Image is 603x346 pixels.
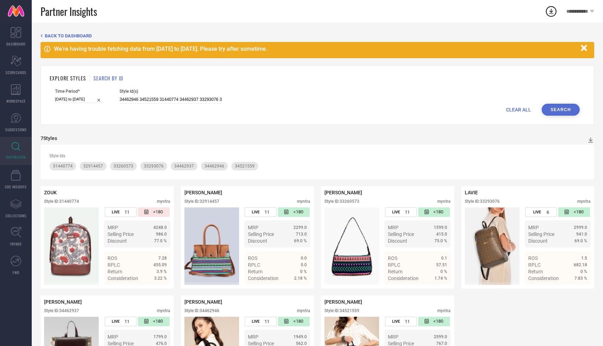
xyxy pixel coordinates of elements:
[205,164,224,169] span: 34462946
[248,275,279,281] span: Consideration
[248,238,267,244] span: Discount
[388,225,398,230] span: MRP
[105,317,136,326] div: Number of days the style has been live on the platform
[291,288,307,294] span: Details
[388,238,407,244] span: Discount
[441,256,447,261] span: 0.1
[465,207,519,285] div: Click to view image
[434,276,447,281] span: 1.74 %
[50,74,86,82] h1: EXPLORE STYLES
[6,41,25,47] span: DASHBOARD
[433,318,443,324] span: <180
[112,210,120,214] span: LIVE
[528,231,554,237] span: Selling Price
[301,262,307,267] span: 0.0
[294,276,307,281] span: 2.18 %
[547,210,549,215] span: 6
[44,299,82,305] span: [PERSON_NAME]
[528,225,539,230] span: MRP
[431,288,447,294] span: Details
[157,269,167,274] span: 3.9 %
[424,288,447,294] a: Details
[293,318,303,324] span: <180
[248,262,260,268] span: RPLC
[264,210,269,215] span: 11
[108,262,120,268] span: RPLC
[153,318,163,324] span: <180
[124,210,129,215] span: 11
[153,334,167,339] span: 1799.0
[296,341,307,346] span: 562.0
[184,207,239,285] div: Click to view image
[385,207,417,217] div: Number of days the style has been live on the platform
[577,199,591,204] div: myntra
[156,232,167,237] span: 986.0
[153,209,163,215] span: >180
[154,276,167,281] span: 3.22 %
[41,33,594,38] div: Back TO Dashboard
[533,210,541,214] span: LIVE
[108,334,118,340] span: MRP
[284,288,307,294] a: Details
[83,164,103,169] span: 32914457
[6,70,26,75] span: SCORECARDS
[13,270,19,275] span: FWD
[108,225,118,230] span: MRP
[528,255,538,261] span: ROS
[248,255,257,261] span: ROS
[55,96,104,103] input: Select time period
[6,213,26,218] span: COLLECTIONS
[405,319,410,324] span: 11
[436,341,447,346] span: 767.0
[144,288,167,294] a: Details
[153,225,167,230] span: 4248.0
[293,225,307,230] span: 2299.0
[324,207,379,285] div: Click to view image
[528,269,543,274] span: Return
[158,256,167,261] span: 7.28
[388,262,400,268] span: RPLC
[114,164,133,169] span: 33260573
[324,190,362,195] span: [PERSON_NAME]
[388,275,419,281] span: Consideration
[434,225,447,230] span: 1599.0
[108,255,117,261] span: ROS
[245,317,276,326] div: Number of days the style has been live on the platform
[156,341,167,346] span: 476.0
[558,207,590,217] div: Number of days since the style was first listed on the platform
[108,238,127,244] span: Discount
[44,190,57,195] span: ZOUK
[324,299,362,305] span: [PERSON_NAME]
[385,317,417,326] div: Number of days the style has been live on the platform
[184,299,222,305] span: [PERSON_NAME]
[157,199,170,204] div: myntra
[388,334,398,340] span: MRP
[571,288,587,294] span: Details
[6,154,26,160] span: INSPIRATION
[528,275,559,281] span: Consideration
[580,269,587,274] span: 0 %
[581,256,587,261] span: 1.5
[418,317,450,326] div: Number of days since the style was first listed on the platform
[574,276,587,281] span: 7.83 %
[574,238,587,243] span: 69.0 %
[44,199,79,204] div: Style ID: 31440774
[300,269,307,274] span: 0 %
[465,207,519,285] img: Style preview image
[564,288,587,294] a: Details
[108,275,138,281] span: Consideration
[108,269,122,274] span: Return
[574,262,587,267] span: 682.18
[120,96,222,104] input: Enter comma separated style ids e.g. 12345, 67890
[108,231,134,237] span: Selling Price
[144,164,164,169] span: 33293076
[5,127,27,132] span: SUGGESTIONS
[437,199,451,204] div: myntra
[434,334,447,339] span: 2599.0
[252,319,260,324] span: LIVE
[245,207,276,217] div: Number of days the style has been live on the platform
[105,207,136,217] div: Number of days the style has been live on the platform
[5,184,27,189] span: CDC INSIGHTS
[525,207,557,217] div: Number of days the style has been live on the platform
[235,164,255,169] span: 34521559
